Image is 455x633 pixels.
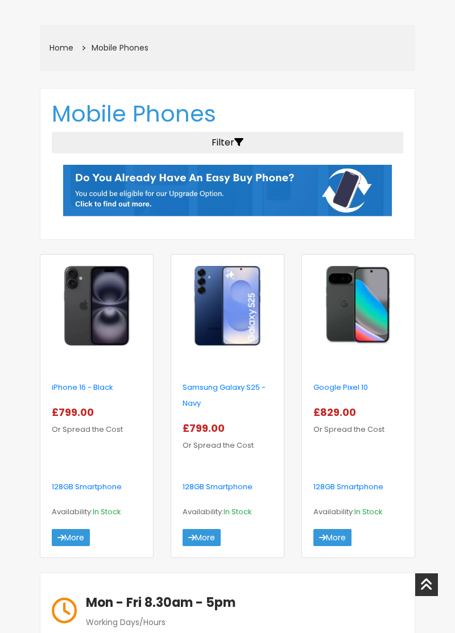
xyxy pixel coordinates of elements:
span: In Stock [224,506,252,517]
a: More [52,529,90,546]
span: In Stock [354,506,383,517]
img: samsung-galaxy-s25-navy [183,266,272,345]
a: £799.00 [183,424,229,435]
p: Availability: [313,504,403,520]
p: Availability: [183,504,272,520]
a: Mobile Phones [92,42,148,53]
a: £799.00 [52,408,98,419]
p: 128GB Smartphone [313,479,403,495]
p: Availability: [52,504,142,520]
p: 128GB Smartphone [52,479,142,495]
span: In Stock [93,506,121,517]
p: Or Spread the Cost [313,405,403,438]
p: Or Spread the Cost [183,420,272,453]
span: £799.00 [52,405,98,419]
span: £829.00 [313,405,361,419]
button: Filter [52,132,403,153]
p: Or Spread the Cost [52,405,142,438]
img: iphone-16-black [52,266,142,345]
a: Google Pixel 10 [313,382,368,393]
a: £829.00 [313,408,361,419]
p: 128GB Smartphone [183,479,272,495]
a: Samsung Galaxy S25 - Navy [183,382,266,409]
a: iPhone 16 - Black [52,382,113,393]
span: £799.00 [183,421,229,435]
h6: Mon - Fri 8.30am - 5pm [86,593,235,612]
a: Home [49,42,73,53]
img: google-pixel-10 [313,266,403,345]
a: More [183,529,221,546]
a: More [313,529,351,546]
span: Working Days/Hours [86,617,166,628]
h1: Mobile Phones [52,100,403,127]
